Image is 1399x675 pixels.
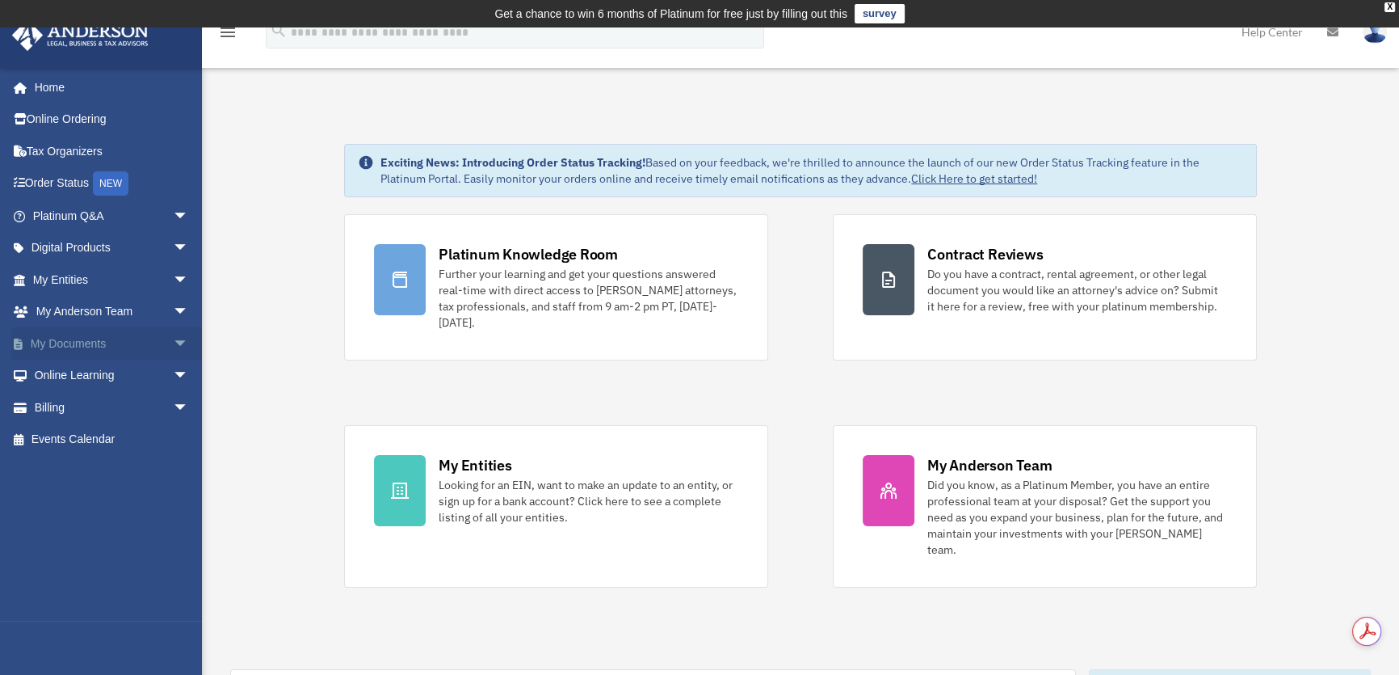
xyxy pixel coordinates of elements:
[1363,20,1387,44] img: User Pic
[494,4,847,23] div: Get a chance to win 6 months of Platinum for free just by filling out this
[218,23,237,42] i: menu
[927,244,1043,264] div: Contract Reviews
[11,296,213,328] a: My Anderson Teamarrow_drop_down
[11,424,213,456] a: Events Calendar
[11,327,213,360] a: My Documentsarrow_drop_down
[173,327,205,361] span: arrow_drop_down
[911,171,1037,186] a: Click Here to get started!
[1384,2,1395,12] div: close
[173,360,205,393] span: arrow_drop_down
[927,455,1052,475] div: My Anderson Team
[380,154,1243,187] div: Based on your feedback, we're thrilled to announce the launch of our new Order Status Tracking fe...
[11,200,213,232] a: Platinum Q&Aarrow_drop_down
[11,360,213,392] a: Online Learningarrow_drop_down
[11,71,205,103] a: Home
[380,155,645,170] strong: Exciting News: Introducing Order Status Tracking!
[927,477,1227,558] div: Did you know, as a Platinum Member, you have an entire professional team at your disposal? Get th...
[173,296,205,329] span: arrow_drop_down
[218,28,237,42] a: menu
[11,103,213,136] a: Online Ordering
[173,232,205,265] span: arrow_drop_down
[93,171,128,196] div: NEW
[11,264,213,296] a: My Entitiesarrow_drop_down
[173,264,205,297] span: arrow_drop_down
[344,425,768,588] a: My Entities Looking for an EIN, want to make an update to an entity, or sign up for a bank accoun...
[7,19,153,51] img: Anderson Advisors Platinum Portal
[11,167,213,200] a: Order StatusNEW
[11,232,213,264] a: Digital Productsarrow_drop_down
[439,477,738,525] div: Looking for an EIN, want to make an update to an entity, or sign up for a bank account? Click her...
[173,391,205,424] span: arrow_drop_down
[833,214,1257,361] a: Contract Reviews Do you have a contract, rental agreement, or other legal document you would like...
[927,266,1227,314] div: Do you have a contract, rental agreement, or other legal document you would like an attorney's ad...
[855,4,905,23] a: survey
[344,214,768,361] a: Platinum Knowledge Room Further your learning and get your questions answered real-time with dire...
[270,22,288,40] i: search
[439,455,511,475] div: My Entities
[11,391,213,424] a: Billingarrow_drop_down
[439,244,618,264] div: Platinum Knowledge Room
[833,425,1257,588] a: My Anderson Team Did you know, as a Platinum Member, you have an entire professional team at your...
[173,200,205,233] span: arrow_drop_down
[11,135,213,167] a: Tax Organizers
[439,266,738,331] div: Further your learning and get your questions answered real-time with direct access to [PERSON_NAM...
